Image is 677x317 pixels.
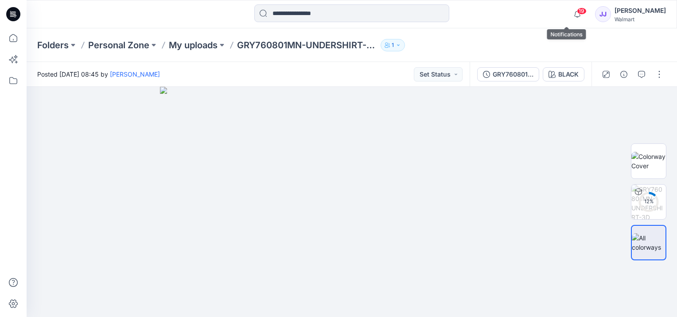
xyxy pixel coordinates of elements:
[595,6,611,22] div: JJ
[392,40,394,50] p: 1
[160,87,544,317] img: eyJhbGciOiJIUzI1NiIsImtpZCI6IjAiLCJzbHQiOiJzZXMiLCJ0eXAiOiJKV1QifQ.eyJkYXRhIjp7InR5cGUiOiJzdG9yYW...
[617,67,631,81] button: Details
[381,39,405,51] button: 1
[615,5,666,16] div: [PERSON_NAME]
[88,39,149,51] a: Personal Zone
[543,67,584,81] button: BLACK
[237,39,377,51] p: GRY760801MN-UNDERSHIRT-3D
[477,67,539,81] button: GRY760801MN-UNDERSHIRT-3D
[615,16,666,23] div: Walmart
[631,152,666,170] img: Colorway Cover
[169,39,218,51] a: My uploads
[37,39,69,51] a: Folders
[37,70,160,79] span: Posted [DATE] 08:45 by
[577,8,587,15] span: 19
[558,70,579,79] div: BLACK
[493,70,533,79] div: GRY760801MN-UNDERSHIRT-3D
[632,233,665,252] img: All colorways
[638,198,659,205] div: 12 %
[631,185,666,219] img: GRY760801MN-UNDERSHIRT-3D BLACK
[110,70,160,78] a: [PERSON_NAME]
